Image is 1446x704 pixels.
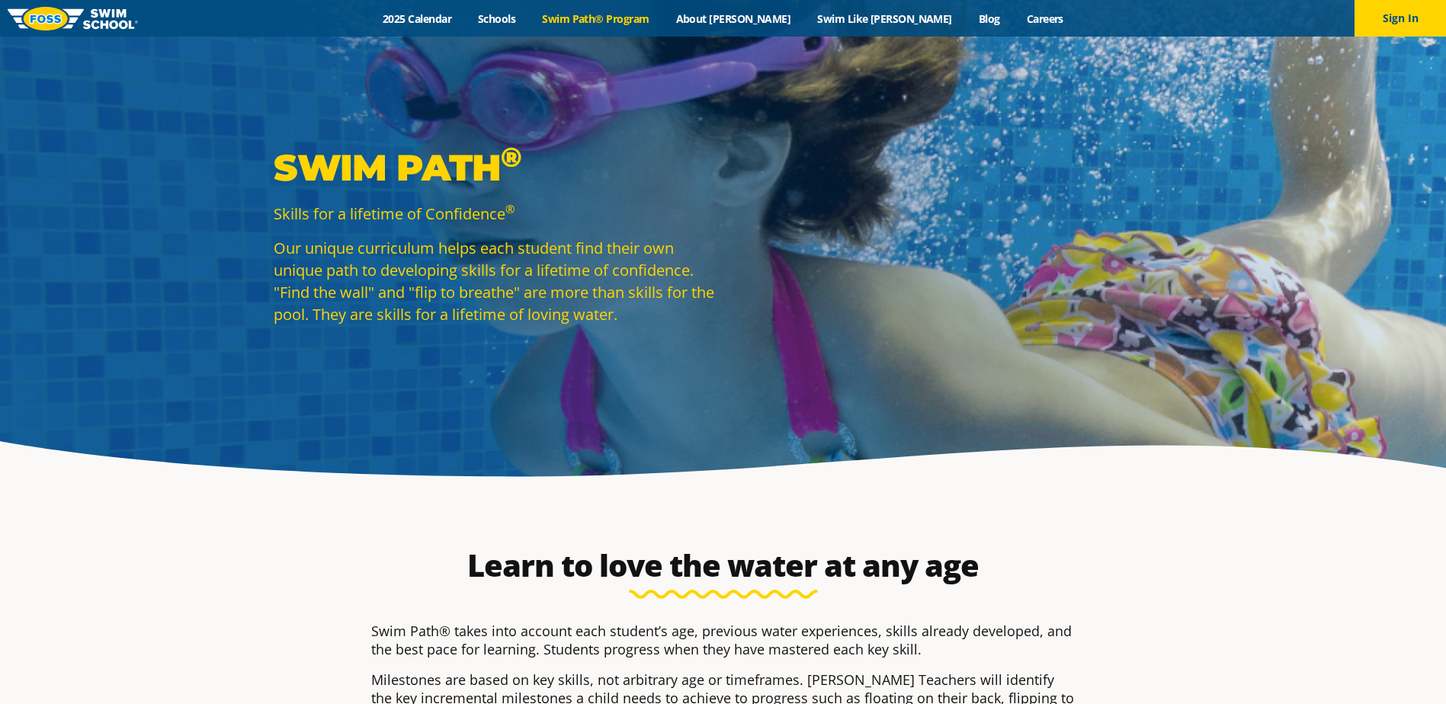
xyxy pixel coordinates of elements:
a: About [PERSON_NAME] [662,11,804,26]
p: Swim Path [274,145,716,190]
a: Blog [965,11,1013,26]
a: Swim Like [PERSON_NAME] [804,11,966,26]
a: Careers [1013,11,1076,26]
a: 2025 Calendar [370,11,465,26]
a: Schools [465,11,529,26]
sup: ® [505,201,515,216]
p: Our unique curriculum helps each student find their own unique path to developing skills for a li... [274,237,716,325]
a: Swim Path® Program [529,11,662,26]
h2: Learn to love the water at any age [364,547,1083,584]
img: FOSS Swim School Logo [8,7,138,30]
sup: ® [501,140,521,174]
p: Skills for a lifetime of Confidence [274,203,716,225]
p: Swim Path® takes into account each student’s age, previous water experiences, skills already deve... [371,622,1076,658]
